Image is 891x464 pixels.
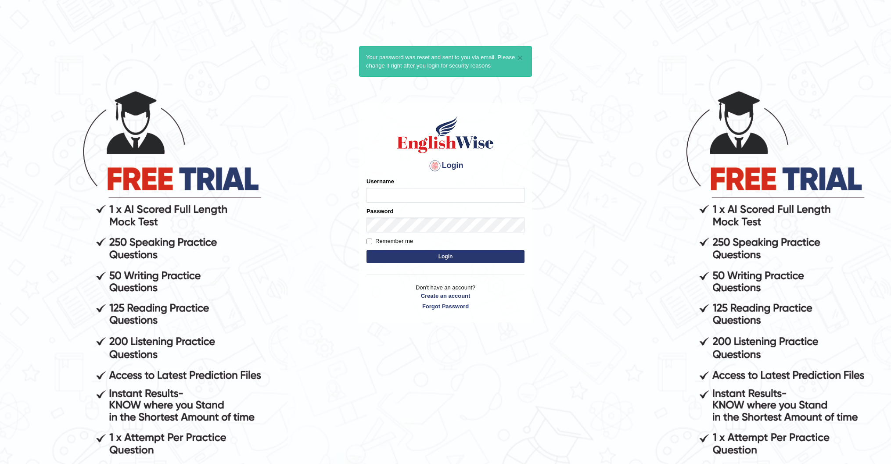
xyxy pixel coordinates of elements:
input: Remember me [366,239,372,244]
h4: Login [366,159,525,173]
label: Remember me [366,237,413,246]
div: Your password was reset and sent to you via email. Please change it right after you login for sec... [359,46,532,77]
button: × [517,53,523,62]
label: Password [366,207,393,215]
a: Create an account [366,292,525,300]
a: Forgot Password [366,302,525,311]
img: Logo of English Wise sign in for intelligent practice with AI [395,115,496,154]
label: Username [366,177,394,186]
p: Don't have an account? [366,283,525,311]
button: Login [366,250,525,263]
